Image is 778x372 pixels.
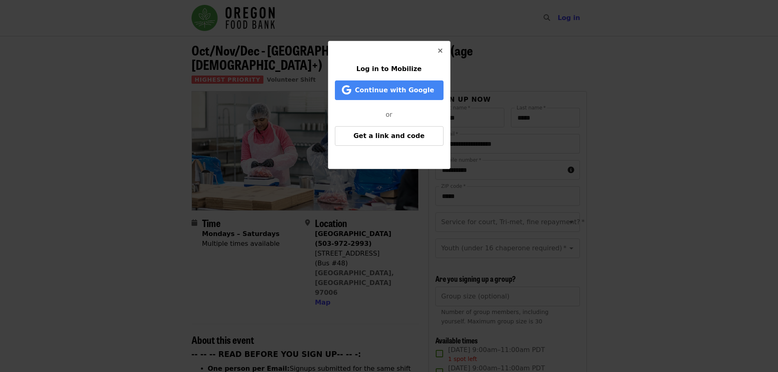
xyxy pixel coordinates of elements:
i: times icon [438,47,443,55]
button: Continue with Google [335,80,444,100]
button: Get a link and code [335,126,444,146]
span: Log in to Mobilize [357,65,422,73]
button: Close [430,41,450,61]
span: Get a link and code [353,132,424,140]
i: google icon [342,84,351,96]
span: Continue with Google [355,86,434,94]
span: or [386,111,392,118]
